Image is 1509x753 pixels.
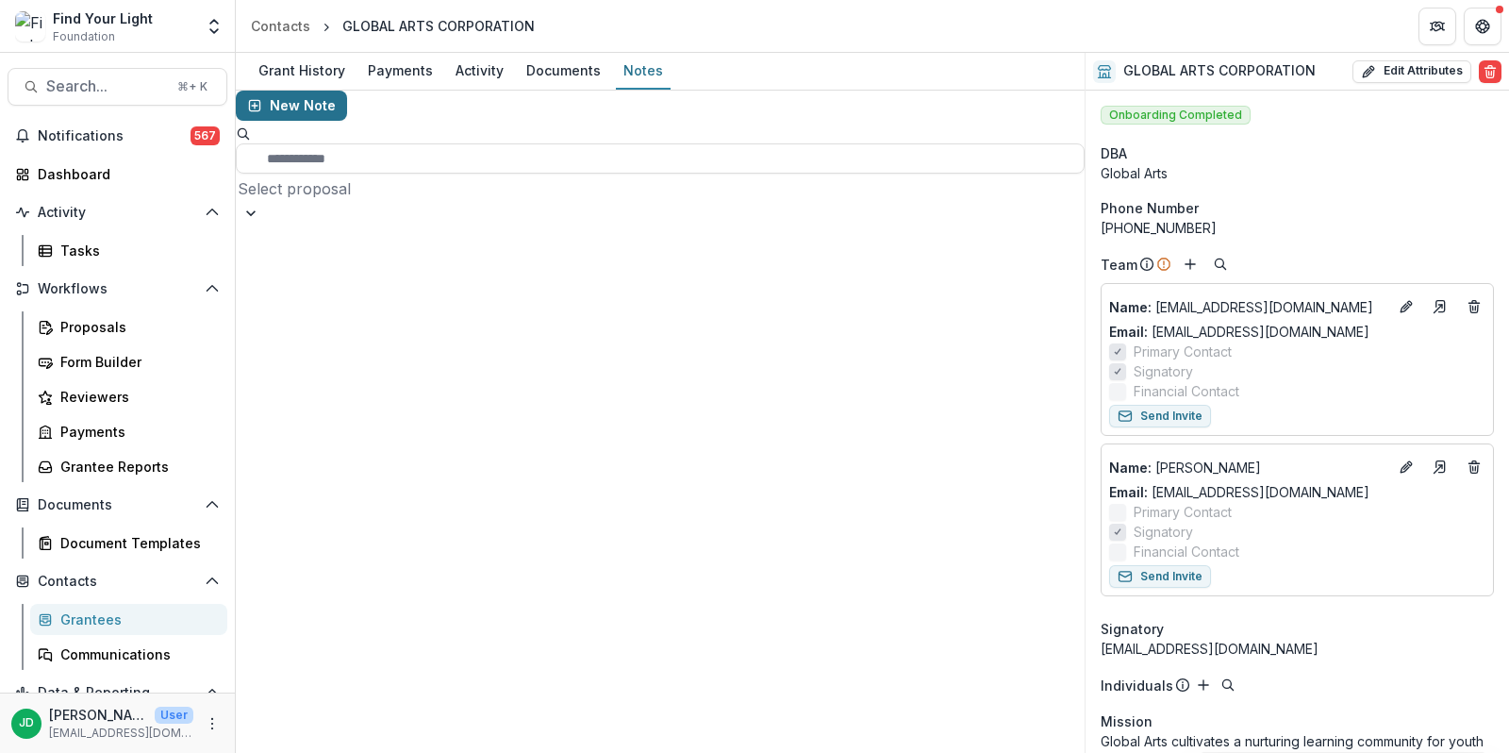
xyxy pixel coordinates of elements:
span: Financial Contact [1134,381,1239,401]
div: Grantees [60,610,212,629]
a: Document Templates [30,527,227,559]
p: [EMAIL_ADDRESS][DOMAIN_NAME] [49,725,193,742]
button: Open entity switcher [201,8,227,45]
span: Email: [1109,324,1148,340]
span: Data & Reporting [38,685,197,701]
a: Proposals [30,311,227,343]
div: Payments [360,57,440,84]
div: Document Templates [60,533,212,553]
a: Documents [519,53,608,90]
p: Individuals [1101,676,1173,695]
span: Financial Contact [1134,542,1239,561]
p: [PERSON_NAME] [1109,458,1387,477]
button: Search [1209,253,1232,276]
p: [EMAIL_ADDRESS][DOMAIN_NAME] [1109,297,1387,317]
span: Primary Contact [1134,342,1232,361]
span: Signatory [1134,361,1193,381]
div: Activity [448,57,511,84]
span: Name : [1109,299,1152,315]
button: Add [1179,253,1202,276]
a: Grant History [251,53,353,90]
div: Jeffrey Dollinger [19,717,34,729]
button: Partners [1418,8,1456,45]
a: Go to contact [1425,452,1455,482]
a: Grantee Reports [30,451,227,482]
a: Name: [EMAIL_ADDRESS][DOMAIN_NAME] [1109,297,1387,317]
button: Open Activity [8,197,227,227]
span: Notifications [38,128,191,144]
button: Edit [1395,295,1418,318]
a: Payments [30,416,227,447]
button: Open Documents [8,490,227,520]
nav: breadcrumb [243,12,542,40]
span: Search... [46,77,166,95]
button: Search [1217,674,1239,696]
div: Grantee Reports [60,457,212,477]
button: Delete [1479,60,1501,83]
span: Mission [1101,711,1152,731]
a: Form Builder [30,346,227,377]
span: Phone Number [1101,198,1199,218]
a: Communications [30,639,227,670]
button: Search... [8,68,227,106]
div: Payments [60,422,212,442]
a: Reviewers [30,381,227,412]
button: Get Help [1464,8,1501,45]
div: Global Arts [1101,163,1494,183]
div: Proposals [60,317,212,337]
span: Signatory [1101,619,1164,639]
div: [PHONE_NUMBER] [1101,218,1494,238]
div: GLOBAL ARTS CORPORATION [342,16,535,36]
div: [EMAIL_ADDRESS][DOMAIN_NAME] [1101,639,1494,659]
h2: GLOBAL ARTS CORPORATION [1123,63,1316,79]
span: Contacts [38,574,197,590]
button: More [201,712,224,735]
div: Contacts [251,16,310,36]
span: 567 [191,126,220,145]
p: [PERSON_NAME] [49,705,147,725]
a: Go to contact [1425,292,1455,322]
a: Activity [448,53,511,90]
a: Email: [EMAIL_ADDRESS][DOMAIN_NAME] [1109,482,1369,502]
span: Signatory [1134,522,1193,542]
span: Primary Contact [1134,502,1232,522]
div: Reviewers [60,387,212,407]
a: Contacts [243,12,318,40]
div: Grant History [251,57,353,84]
button: Deletes [1463,295,1485,318]
span: Email: [1109,484,1148,500]
a: Email: [EMAIL_ADDRESS][DOMAIN_NAME] [1109,322,1369,342]
button: Add [1192,674,1215,696]
span: Name : [1109,460,1152,476]
a: Name: [PERSON_NAME] [1109,458,1387,477]
a: Tasks [30,235,227,266]
div: Find Your Light [53,8,153,28]
div: ⌘ + K [174,76,211,97]
button: Notifications567 [8,121,227,151]
button: Open Contacts [8,566,227,596]
span: DBA [1101,143,1127,163]
p: User [155,707,193,724]
button: Edit [1395,456,1418,478]
button: Send Invite [1109,405,1211,427]
div: Dashboard [38,164,212,184]
a: Dashboard [8,159,227,190]
span: Foundation [53,28,115,45]
button: Open Data & Reporting [8,678,227,708]
button: Deletes [1463,456,1485,478]
img: Find Your Light [15,11,45,42]
a: Grantees [30,604,227,635]
a: Notes [616,53,671,90]
div: Documents [519,57,608,84]
button: Send Invite [1109,565,1211,588]
a: Payments [360,53,440,90]
button: New Note [236,91,347,121]
div: Notes [616,57,671,84]
p: Team [1101,255,1137,275]
span: Onboarding Completed [1101,106,1251,125]
button: Open Workflows [8,274,227,304]
span: Documents [38,497,197,513]
span: Activity [38,205,197,221]
div: Communications [60,644,212,664]
div: Tasks [60,241,212,260]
